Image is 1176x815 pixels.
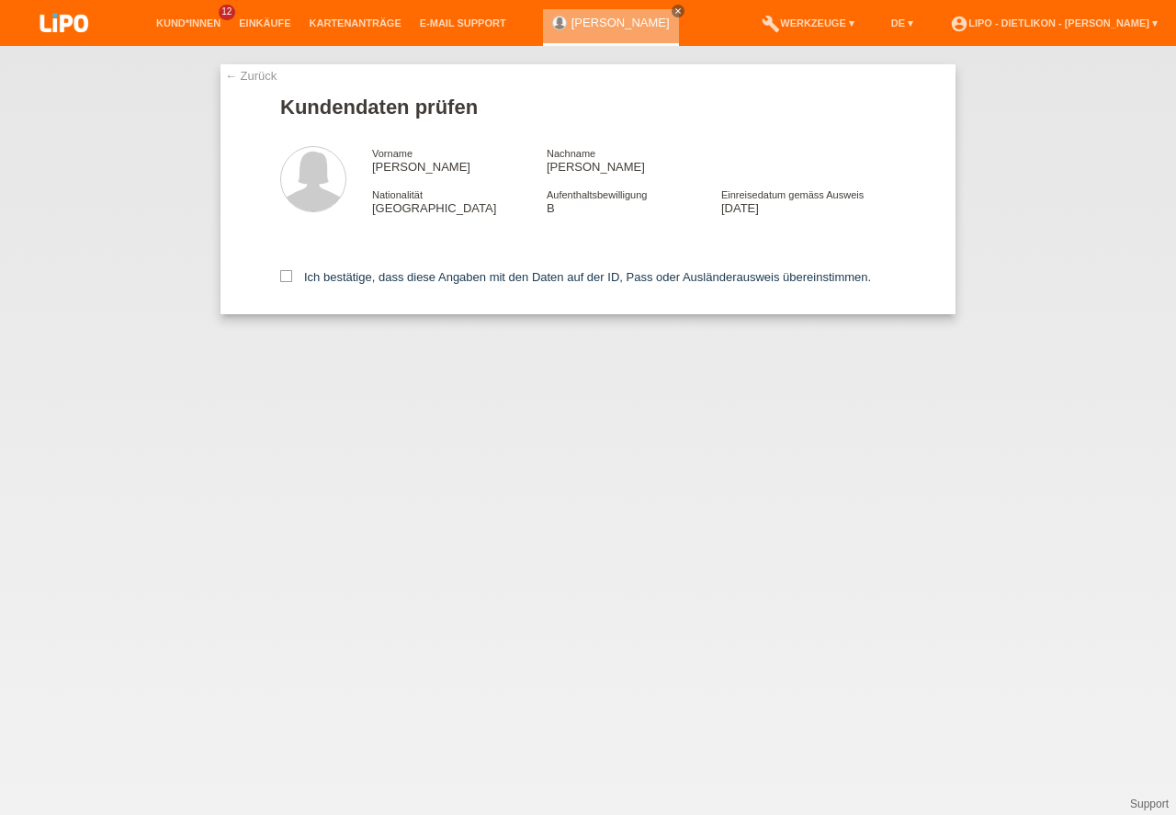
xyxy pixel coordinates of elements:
[372,189,423,200] span: Nationalität
[411,17,515,28] a: E-Mail Support
[721,189,864,200] span: Einreisedatum gemäss Ausweis
[762,15,780,33] i: build
[280,96,896,119] h1: Kundendaten prüfen
[147,17,230,28] a: Kund*innen
[372,148,413,159] span: Vorname
[547,148,595,159] span: Nachname
[1130,798,1169,810] a: Support
[547,189,647,200] span: Aufenthaltsbewilligung
[721,187,896,215] div: [DATE]
[225,69,277,83] a: ← Zurück
[300,17,411,28] a: Kartenanträge
[18,38,110,51] a: LIPO pay
[280,270,871,284] label: Ich bestätige, dass diese Angaben mit den Daten auf der ID, Pass oder Ausländerausweis übereinsti...
[882,17,922,28] a: DE ▾
[547,187,721,215] div: B
[219,5,235,20] span: 12
[230,17,300,28] a: Einkäufe
[673,6,683,16] i: close
[372,146,547,174] div: [PERSON_NAME]
[752,17,864,28] a: buildWerkzeuge ▾
[571,16,670,29] a: [PERSON_NAME]
[950,15,968,33] i: account_circle
[547,146,721,174] div: [PERSON_NAME]
[372,187,547,215] div: [GEOGRAPHIC_DATA]
[672,5,684,17] a: close
[941,17,1167,28] a: account_circleLIPO - Dietlikon - [PERSON_NAME] ▾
